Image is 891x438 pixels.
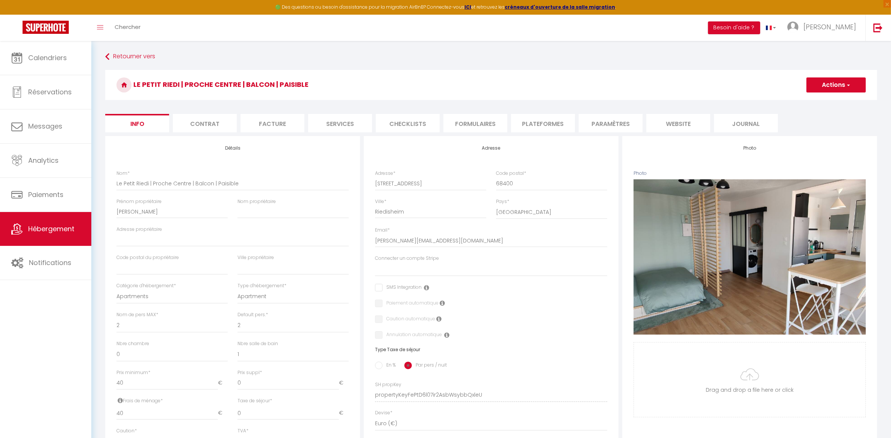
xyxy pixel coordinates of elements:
span: Analytics [28,156,59,165]
span: Paiements [28,190,64,199]
label: Caution automatique [383,315,435,324]
span: Calendriers [28,53,67,62]
span: Notifications [29,258,71,267]
span: € [218,406,228,420]
span: Messages [28,121,62,131]
a: ICI [464,4,471,10]
label: Adresse [375,170,395,177]
label: Nom [116,170,130,177]
button: Ouvrir le widget de chat LiveChat [6,3,29,26]
button: Actions [806,77,866,92]
span: € [339,406,349,420]
label: Nom propriétaire [237,198,276,205]
h4: Adresse [375,145,607,151]
label: En % [383,362,396,370]
label: Nom de pers MAX [116,311,158,318]
label: Taxe de séjour [237,397,272,405]
label: Pays [496,198,509,205]
label: Prénom propriétaire [116,198,162,205]
li: Facture [241,114,304,132]
li: website [646,114,710,132]
span: Réservations [28,87,72,97]
label: Code postal [496,170,526,177]
span: Chercher [115,23,141,31]
li: Services [308,114,372,132]
i: Frais de ménage [118,397,123,403]
label: Frais de ménage [116,397,163,405]
img: Super Booking [23,21,69,34]
h3: Le Petit Riedi | Proche Centre | Balcon | Paisible [105,70,877,100]
label: Prix minimum [116,369,150,376]
label: Email [375,227,390,234]
label: Nbre salle de bain [237,340,278,347]
a: Retourner vers [105,50,877,64]
li: Formulaires [443,114,507,132]
label: Nbre chambre [116,340,149,347]
li: Checklists [376,114,440,132]
label: SH propKey [375,381,401,388]
label: Catégorie d'hébergement [116,282,176,289]
span: € [218,376,228,390]
h6: Type Taxe de séjour [375,347,607,352]
label: Code postal du propriétaire [116,254,179,261]
a: ... [PERSON_NAME] [782,15,865,41]
label: Par pers / nuit [412,362,447,370]
label: Paiement automatique [383,300,439,308]
label: Ville [375,198,386,205]
span: [PERSON_NAME] [803,22,856,32]
li: Contrat [173,114,237,132]
label: Photo [634,170,647,177]
span: € [339,376,349,390]
label: Caution [116,427,137,435]
span: Hébergement [28,224,74,233]
button: Besoin d'aide ? [708,21,760,34]
li: Plateformes [511,114,575,132]
h4: Photo [634,145,866,151]
label: Connecter un compte Stripe [375,255,439,262]
label: Adresse propriétaire [116,226,162,233]
label: Devise [375,409,392,417]
img: logout [873,23,883,32]
a: créneaux d'ouverture de la salle migration [505,4,615,10]
li: Paramètres [579,114,643,132]
li: Info [105,114,169,132]
h4: Détails [116,145,349,151]
label: Prix suppl [237,369,262,376]
a: Chercher [109,15,146,41]
label: Default pers. [237,311,268,318]
label: TVA [237,427,248,435]
li: Journal [714,114,778,132]
label: Type d'hébergement [237,282,286,289]
img: ... [787,21,799,33]
label: Ville propriétaire [237,254,274,261]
